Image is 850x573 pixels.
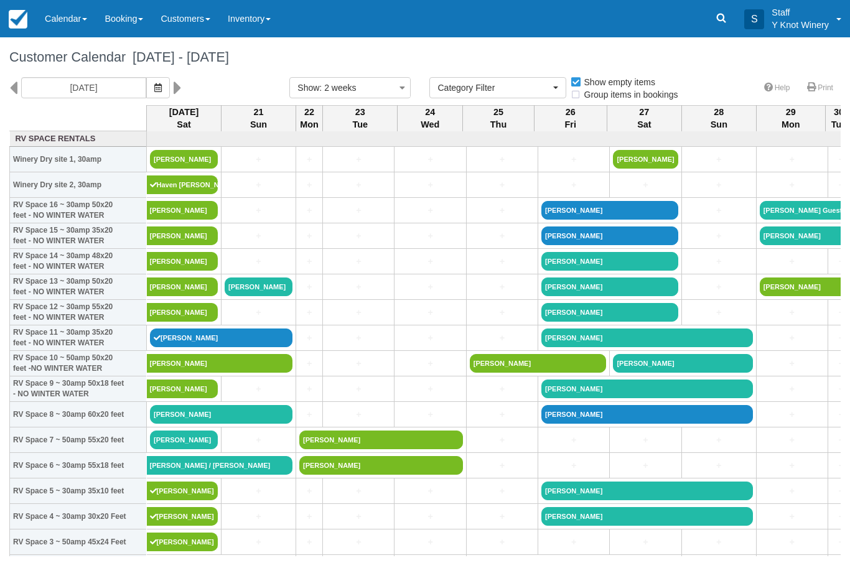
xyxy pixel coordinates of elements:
a: [PERSON_NAME] [150,328,292,347]
th: RV Space 12 ~ 30amp 55x20 feet - NO WINTER WATER [10,300,147,325]
a: + [225,153,292,166]
a: [PERSON_NAME] [147,303,218,322]
a: + [470,306,535,319]
a: + [685,281,753,294]
th: [DATE] Sat [147,105,222,131]
button: Show: 2 weeks [289,77,411,98]
a: [PERSON_NAME] [299,456,463,475]
button: Category Filter [429,77,566,98]
a: + [470,255,535,268]
a: + [299,332,319,345]
th: 24 Wed [398,105,463,131]
a: + [299,357,319,370]
a: [PERSON_NAME] / [PERSON_NAME] [147,456,293,475]
th: RV Space 14 ~ 30amp 48x20 feet - NO WINTER WATER [10,249,147,274]
th: 21 Sun [222,105,296,131]
a: + [470,459,535,472]
span: Show empty items [570,77,665,86]
a: + [225,230,292,243]
p: Y Knot Winery [772,19,829,31]
th: Winery Dry site 1, 30amp [10,147,147,172]
span: Category Filter [437,82,550,94]
a: [PERSON_NAME] [541,482,753,500]
a: Help [757,79,798,97]
a: + [398,408,462,421]
label: Show empty items [570,73,663,91]
a: + [685,153,753,166]
a: + [470,332,535,345]
th: RV Space 6 ~ 30amp 55x18 feet [10,453,147,478]
a: + [470,536,535,549]
a: + [398,255,462,268]
a: [PERSON_NAME] [147,380,218,398]
a: [PERSON_NAME] [147,252,218,271]
a: + [760,383,824,396]
a: + [299,536,319,549]
a: + [398,179,462,192]
a: + [470,408,535,421]
th: 28 Sun [681,105,756,131]
a: + [225,536,292,549]
th: RV Space 15 ~ 30amp 35x20 feet - NO WINTER WATER [10,223,147,249]
a: + [326,485,391,498]
a: + [326,510,391,523]
a: + [470,230,535,243]
a: [PERSON_NAME] [299,431,463,449]
a: + [541,179,606,192]
a: + [299,408,319,421]
a: [PERSON_NAME] [147,201,218,220]
a: + [326,408,391,421]
a: + [398,510,462,523]
a: + [541,153,606,166]
a: [PERSON_NAME] [613,150,678,169]
a: + [541,536,606,549]
a: + [299,485,319,498]
a: + [299,306,319,319]
a: [PERSON_NAME] [541,405,753,424]
a: + [470,510,535,523]
a: [PERSON_NAME] [147,277,218,296]
a: + [541,459,606,472]
a: [PERSON_NAME] [541,328,753,347]
a: + [398,153,462,166]
a: [PERSON_NAME] [150,431,218,449]
a: + [299,204,319,217]
a: + [398,383,462,396]
a: + [225,306,292,319]
a: + [398,536,462,549]
th: 29 Mon [756,105,825,131]
a: + [470,434,535,447]
a: + [299,230,319,243]
a: [PERSON_NAME] [541,303,678,322]
th: RV Space 9 ~ 30amp 50x18 feet - NO WINTER WATER [10,376,147,402]
a: [PERSON_NAME] [541,201,678,220]
a: + [685,204,753,217]
a: + [613,459,678,472]
span: Group items in bookings [570,90,688,98]
a: + [470,204,535,217]
th: RV Space 10 ~ 50amp 50x20 feet -NO WINTER WATER [10,351,147,376]
th: 25 Thu [463,105,534,131]
a: + [299,281,319,294]
a: + [470,383,535,396]
a: + [225,510,292,523]
th: RV Space 11 ~ 30amp 35x20 feet - NO WINTER WATER [10,325,147,351]
th: 22 Mon [296,105,323,131]
a: + [760,153,824,166]
a: [PERSON_NAME] [150,405,292,424]
a: RV Space Rentals [13,133,144,145]
a: + [685,255,753,268]
a: + [398,306,462,319]
a: Haven [PERSON_NAME] [147,175,218,194]
a: + [760,510,824,523]
th: RV Space 3 ~ 50amp 45x24 Feet [10,529,147,555]
a: + [326,230,391,243]
a: + [613,434,678,447]
a: + [326,536,391,549]
a: + [470,485,535,498]
a: [PERSON_NAME] [541,252,678,271]
a: [PERSON_NAME] [541,277,678,296]
a: + [225,204,292,217]
a: + [760,357,824,370]
span: [DATE] - [DATE] [126,49,229,65]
